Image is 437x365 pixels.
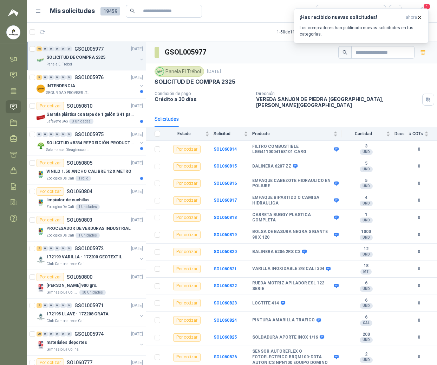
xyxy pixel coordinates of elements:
a: SOL060818 [214,215,237,220]
b: EMPAQUE CABEZOTE HIDRAULICO EN POLIURE [252,178,332,189]
div: 0 [66,132,72,137]
div: Por cotizar [173,333,201,342]
p: SOL060803 [67,218,92,222]
p: [PERSON_NAME] 900 grs. [46,282,97,289]
th: # COTs [409,127,437,141]
div: 0 [66,303,72,308]
p: Club Campestre de Cali [46,261,85,267]
div: 0 [43,132,48,137]
div: 46 [37,46,42,51]
p: limpiador de cuchillas [46,197,89,203]
p: [DATE] [207,68,221,75]
img: Company Logo [37,284,45,292]
div: 0 [43,332,48,336]
div: Por cotizar [173,265,201,273]
div: Por cotizar [173,299,201,307]
p: VINILO 1.50 ANCHO CALIBRE 12 X METRO [46,168,131,175]
b: BALINERA 6207 ZZ [252,164,291,169]
div: Todas [320,7,335,15]
a: SOL060824 [214,318,237,323]
span: ahora [406,14,417,20]
div: 3 Unidades [69,119,93,124]
div: Por cotizar [173,248,201,256]
p: [DATE] [131,46,143,52]
p: Zoologico De Cali [46,176,74,181]
b: 200 [342,332,390,338]
span: Estado [164,131,204,136]
div: 0 [48,246,54,251]
div: UND [360,337,373,343]
div: UND [360,183,373,189]
a: 46 0 0 0 0 0 GSOL005977[DATE] Company LogoSOLICITUD DE COMPRA 2325Panela El Trébol [37,45,144,67]
b: 18 [342,263,390,269]
div: 1 Unidades [76,233,100,238]
b: 0 [409,232,429,238]
div: UND [360,357,373,363]
a: 20 0 0 0 0 0 GSOL005974[DATE] Company Logomateriales deportesGimnasio La Colina [37,330,144,352]
div: 20 [37,332,42,336]
div: UND [360,166,373,172]
a: SOL060825 [214,335,237,340]
p: Los compradores han publicado nuevas solicitudes en tus categorías. [300,25,423,37]
div: 0 [60,246,66,251]
p: 172199 VARILLA - 172200 GEOTEXTIL [46,254,122,260]
span: Cantidad [342,131,385,136]
span: 19459 [100,7,120,15]
h1: Mis solicitudes [50,6,95,16]
img: Company Logo [37,227,45,235]
b: RUEDA MOTRIZ APILADOR ESL 122 SERIE [252,281,332,291]
a: Por cotizarSOL060804[DATE] Company Logolimpiador de cuchillasZoologico De Cali1 Unidades [27,184,146,213]
p: GSOL005972 [74,246,104,251]
p: SOLICITUD DE COMPRA 2325 [46,54,105,61]
p: Zoologico De Cali [46,233,74,238]
a: Por cotizarSOL060800[DATE] Company Logo[PERSON_NAME] 900 grs.Gimnasio La Colina38 Unidades [27,270,146,298]
div: Por cotizar [37,216,64,224]
a: 0 0 0 0 0 0 GSOL005975[DATE] Company LogoSOLICITUD #5334 REPOSICIÓN PRODUCTOSSalamanca Oleaginosa... [37,130,144,153]
p: [DATE] [131,160,143,166]
p: VEREDA SANJON DE PIEDRA [GEOGRAPHIC_DATA] , [PERSON_NAME][GEOGRAPHIC_DATA] [256,96,419,108]
a: SOL060822 [214,283,237,288]
b: 0 [409,300,429,307]
div: Por cotizar [173,196,201,205]
button: ¡Has recibido nuevas solicitudes!ahora Los compradores han publicado nuevas solicitudes en tus ca... [294,8,429,43]
a: 2 0 0 0 0 0 GSOL005972[DATE] Company Logo172199 VARILLA - 172200 GEOTEXTILClub Campestre de Cali [37,244,144,267]
span: # COTs [409,131,423,136]
p: [DATE] [131,103,143,109]
b: 1000 [342,229,390,235]
a: SOL060821 [214,266,237,271]
b: SOL060815 [214,164,237,169]
p: [DATE] [131,217,143,224]
b: SOL060826 [214,354,237,359]
p: Gimnasio La Colina [46,290,78,295]
b: 0 [409,266,429,272]
div: 0 [54,75,60,80]
b: VARILLA INOXIDABLE 3/8 CALI 304 [252,266,324,272]
p: 172195 LLAVE - 172208 GRATA [46,311,109,317]
p: Zoologico De Cali [46,204,74,210]
p: [DATE] [131,302,143,309]
p: SOLICITUD DE COMPRA 2325 [155,78,235,86]
b: 0 [409,214,429,221]
div: 0 [60,75,66,80]
b: FILTRO COMBUSTIBLE LGG4110004168101 CARG [252,144,332,155]
img: Company Logo [37,341,45,350]
p: Club Campestre de Cali [46,318,85,324]
b: 0 [409,146,429,153]
span: Producto [252,131,332,136]
p: GSOL005976 [74,75,104,80]
a: SOL060817 [214,198,237,203]
div: UND [360,286,373,292]
span: search [130,8,135,13]
b: 5 [342,178,390,184]
p: Gimnasio La Colina [46,347,79,352]
div: 0 [43,303,48,308]
div: 0 [37,132,42,137]
p: [DATE] [131,131,143,138]
b: PINTURA AMARILLA TRAFICO [252,317,315,323]
p: Crédito a 30 días [155,96,250,102]
div: 0 [66,46,72,51]
div: 1 - 50 de 11827 [277,26,325,38]
img: Company Logo [37,141,45,150]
